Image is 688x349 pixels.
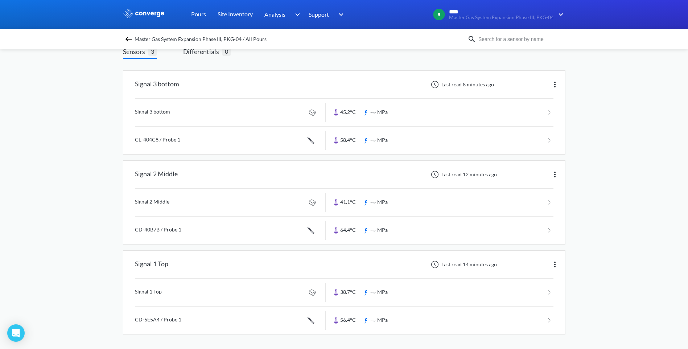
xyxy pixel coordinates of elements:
div: Signal 2 Middle [135,165,178,184]
img: more.svg [551,170,559,179]
img: icon-search.svg [467,35,476,44]
input: Search for a sensor by name [476,35,564,43]
img: downArrow.svg [334,10,346,19]
img: more.svg [551,80,559,89]
span: Support [309,10,329,19]
span: Analysis [264,10,285,19]
span: Differentials [183,46,222,57]
img: downArrow.svg [290,10,302,19]
div: Last read 14 minutes ago [427,260,499,269]
div: Signal 1 Top [135,255,168,274]
img: backspace.svg [124,35,133,44]
div: Signal 3 bottom [135,75,179,94]
span: Master Gas System Expansion Phase III, PKG-04 / All Pours [135,34,267,44]
span: 0 [222,47,231,56]
img: more.svg [551,260,559,269]
div: Open Intercom Messenger [7,324,25,342]
img: downArrow.svg [554,10,565,19]
img: logo_ewhite.svg [123,9,165,18]
span: Master Gas System Expansion Phase III, PKG-04 [449,15,554,20]
span: Sensors [123,46,148,57]
span: 3 [148,47,157,56]
div: Last read 8 minutes ago [427,80,496,89]
div: Last read 12 minutes ago [427,170,499,179]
